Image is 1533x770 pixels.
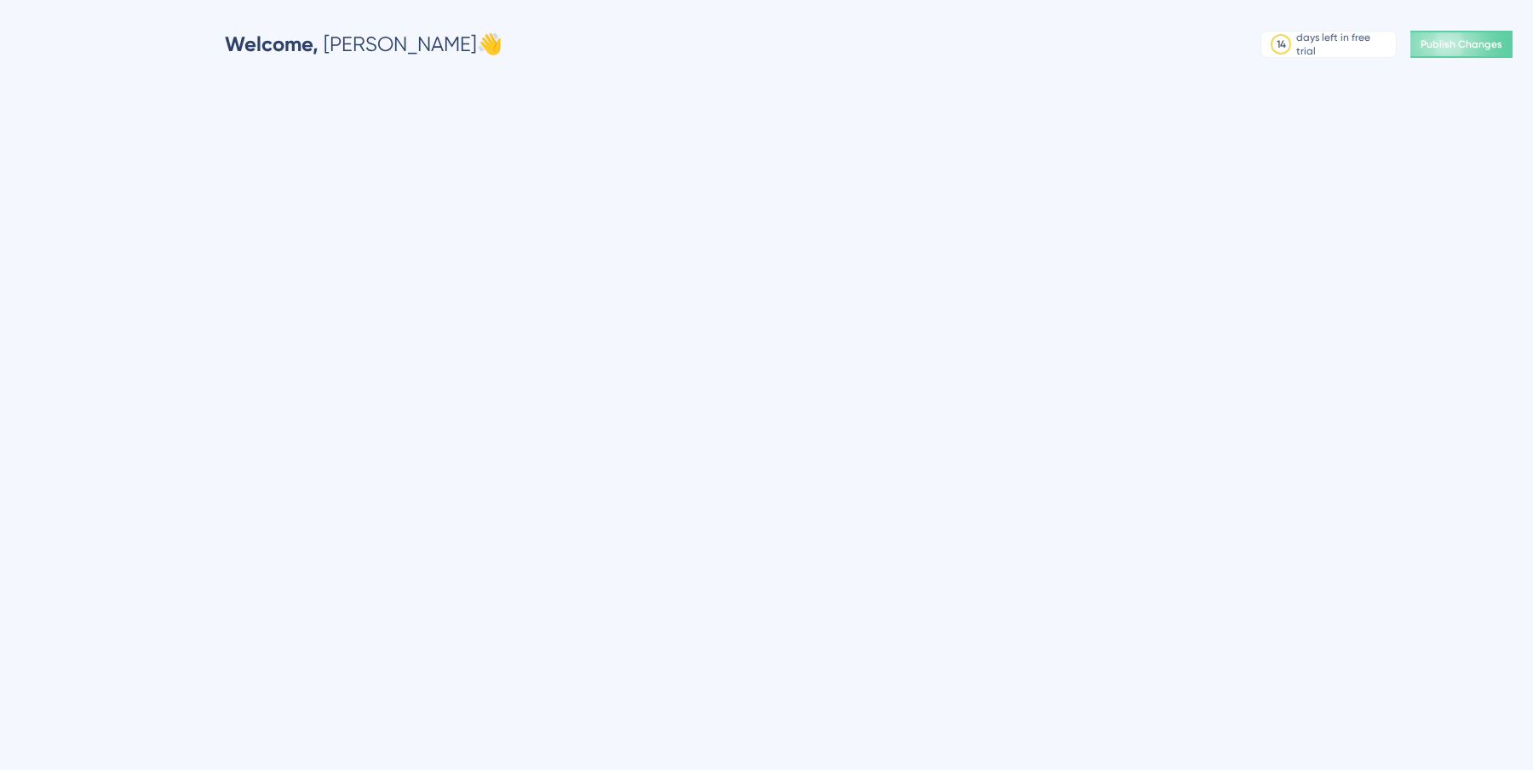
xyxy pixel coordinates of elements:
[1296,31,1391,58] div: days left in free trial
[1410,31,1513,58] button: Publish Changes
[1277,37,1286,51] div: 14
[225,32,319,56] span: Welcome,
[1421,37,1502,51] span: Publish Changes
[225,31,502,58] div: [PERSON_NAME] 👋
